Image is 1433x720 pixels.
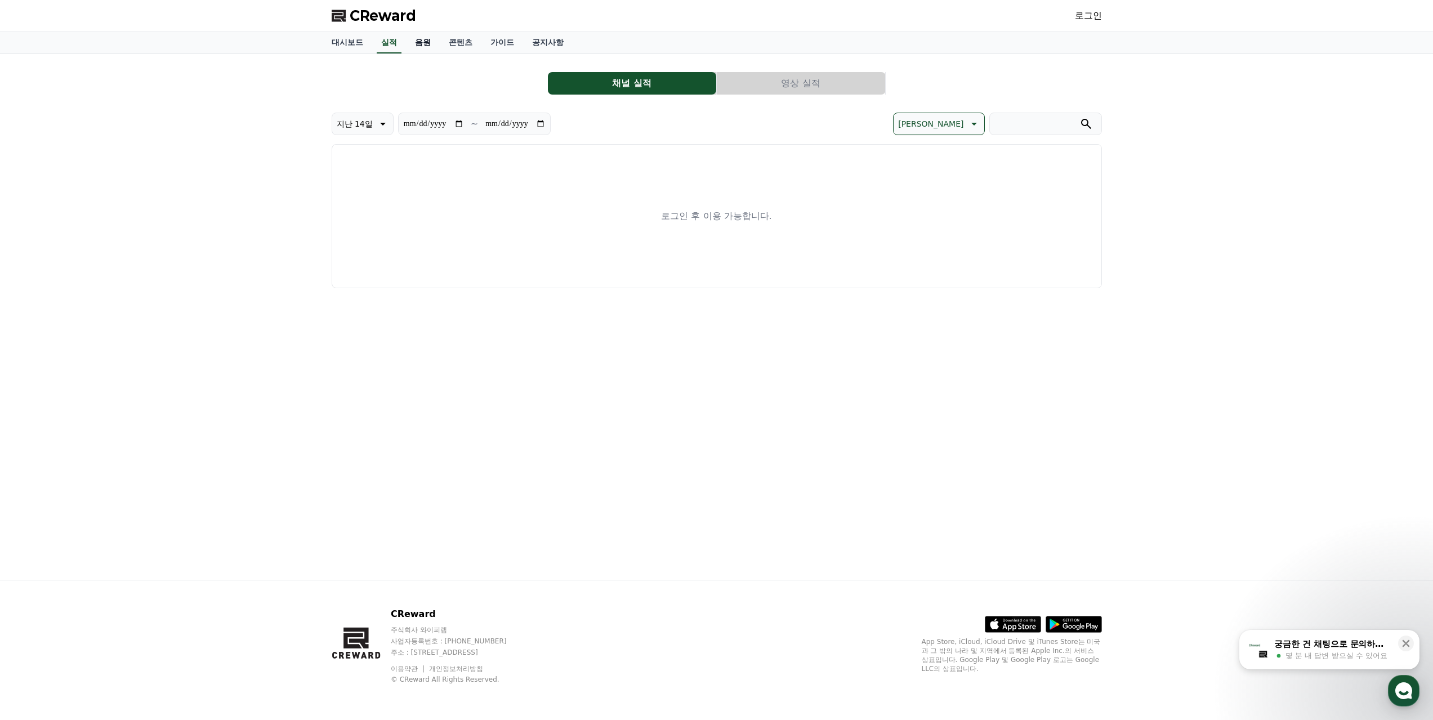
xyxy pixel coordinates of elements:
a: 개인정보처리방침 [429,665,483,673]
a: CReward [332,7,416,25]
a: 대시보드 [323,32,372,53]
p: 주소 : [STREET_ADDRESS] [391,648,528,657]
span: 대화 [103,374,117,383]
p: App Store, iCloud, iCloud Drive 및 iTunes Store는 미국과 그 밖의 나라 및 지역에서 등록된 Apple Inc.의 서비스 상표입니다. Goo... [922,637,1102,673]
p: CReward [391,607,528,621]
p: 사업자등록번호 : [PHONE_NUMBER] [391,637,528,646]
a: 콘텐츠 [440,32,481,53]
a: 홈 [3,357,74,385]
button: 지난 14일 [332,113,394,135]
a: 실적 [377,32,401,53]
p: 주식회사 와이피랩 [391,625,528,634]
a: 로그인 [1075,9,1102,23]
span: CReward [350,7,416,25]
span: 홈 [35,374,42,383]
a: 설정 [145,357,216,385]
p: 지난 14일 [337,116,373,132]
a: 이용약관 [391,665,426,673]
p: ~ [471,117,478,131]
button: 채널 실적 [548,72,716,95]
a: 가이드 [481,32,523,53]
button: 영상 실적 [717,72,885,95]
p: 로그인 후 이용 가능합니다. [661,209,771,223]
p: [PERSON_NAME] [898,116,963,132]
span: 설정 [174,374,188,383]
a: 공지사항 [523,32,573,53]
button: [PERSON_NAME] [893,113,984,135]
a: 음원 [406,32,440,53]
a: 대화 [74,357,145,385]
p: © CReward All Rights Reserved. [391,675,528,684]
a: 영상 실적 [717,72,886,95]
a: 채널 실적 [548,72,717,95]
